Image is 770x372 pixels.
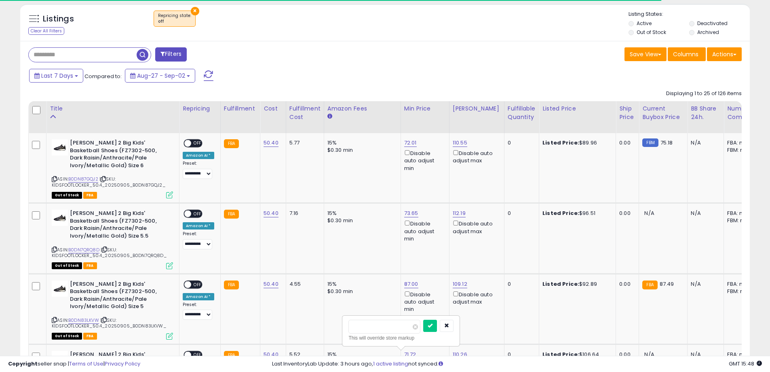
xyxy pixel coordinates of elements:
[697,29,719,36] label: Archived
[727,210,754,217] div: FBA: n/a
[8,360,140,368] div: seller snap | |
[644,209,654,217] span: N/A
[404,290,443,313] div: Disable auto adjust min
[50,104,176,113] div: Title
[105,360,140,368] a: Privacy Policy
[619,104,635,121] div: Ship Price
[642,281,657,289] small: FBA
[52,333,82,340] span: All listings that are currently out of stock and unavailable for purchase on Amazon
[404,104,446,113] div: Min Price
[41,72,73,80] span: Last 7 Days
[68,317,99,324] a: B0DN83LKVW
[642,138,658,147] small: FBM
[28,27,64,35] div: Clear All Filters
[70,139,168,171] b: [PERSON_NAME] 2 Big Kids' Basketball Shoes (FZ7302-500, Dark Raisin/Anthracite/Pale Ivory/Metalli...
[637,20,652,27] label: Active
[327,104,397,113] div: Amazon Fees
[691,210,717,217] div: N/A
[642,104,684,121] div: Current Buybox Price
[191,281,204,288] span: OFF
[8,360,38,368] strong: Copyright
[70,281,168,312] b: [PERSON_NAME] 2 Big Kids' Basketball Shoes (FZ7302-500, Dark Raisin/Anthracite/Pale Ivory/Metalli...
[52,192,82,199] span: All listings that are currently out of stock and unavailable for purchase on Amazon
[327,139,394,147] div: 15%
[183,231,214,249] div: Preset:
[68,176,98,183] a: B0DN87GQJ2
[191,210,204,217] span: OFF
[191,140,204,147] span: OFF
[125,69,195,83] button: Aug-27 - Sep-02
[624,47,667,61] button: Save View
[660,280,674,288] span: 87.49
[52,176,165,188] span: | SKU: KIDSFOOTLOCKER_50.4_20250905_B0DN87GQJ2_
[289,281,318,288] div: 4.55
[404,280,418,288] a: 87.00
[404,139,417,147] a: 72.01
[327,217,394,224] div: $0.30 min
[619,281,633,288] div: 0.00
[158,13,191,25] span: Repricing state :
[158,19,191,24] div: off
[666,90,742,98] div: Displaying 1 to 25 of 126 items
[183,302,214,320] div: Preset:
[137,72,185,80] span: Aug-27 - Sep-02
[542,280,579,288] b: Listed Price:
[453,104,501,113] div: [PERSON_NAME]
[155,47,187,62] button: Filters
[183,104,217,113] div: Repricing
[668,47,706,61] button: Columns
[52,281,68,297] img: 31SYQmOzCdL._SL40_.jpg
[508,139,533,147] div: 0
[542,139,610,147] div: $89.96
[727,104,757,121] div: Num of Comp.
[453,209,466,217] a: 112.19
[404,209,418,217] a: 73.65
[327,210,394,217] div: 15%
[727,139,754,147] div: FBA: n/a
[83,262,97,269] span: FBA
[453,290,498,306] div: Disable auto adjust max
[727,147,754,154] div: FBM: n/a
[453,219,498,235] div: Disable auto adjust max
[327,288,394,295] div: $0.30 min
[637,29,666,36] label: Out of Stock
[453,149,498,164] div: Disable auto adjust max
[264,280,278,288] a: 50.40
[264,104,283,113] div: Cost
[29,69,83,83] button: Last 7 Days
[191,7,199,15] button: ×
[224,104,257,113] div: Fulfillment
[327,113,332,120] small: Amazon Fees.
[183,293,214,300] div: Amazon AI *
[697,20,728,27] label: Deactivated
[52,281,173,339] div: ASIN:
[289,210,318,217] div: 7.16
[224,139,239,148] small: FBA
[52,262,82,269] span: All listings that are currently out of stock and unavailable for purchase on Amazon
[691,139,717,147] div: N/A
[183,152,214,159] div: Amazon AI *
[52,317,166,329] span: | SKU: KIDSFOOTLOCKER_50.4_20250905_B0DN83LKVW_
[691,104,720,121] div: BB Share 24h.
[272,360,762,368] div: Last InventoryLab Update: 3 hours ago, not synced.
[183,222,214,230] div: Amazon AI *
[69,360,103,368] a: Terms of Use
[542,281,610,288] div: $92.89
[508,104,536,121] div: Fulfillable Quantity
[619,139,633,147] div: 0.00
[707,47,742,61] button: Actions
[453,280,467,288] a: 109.12
[508,210,533,217] div: 0
[619,210,633,217] div: 0.00
[348,334,454,342] div: This will override store markup
[327,281,394,288] div: 15%
[660,139,673,147] span: 75.18
[508,281,533,288] div: 0
[224,281,239,289] small: FBA
[264,209,278,217] a: 50.40
[70,210,168,242] b: [PERSON_NAME] 2 Big Kids' Basketball Shoes (FZ7302-500, Dark Raisin/Anthracite/Pale Ivory/Metalli...
[84,72,122,80] span: Compared to:
[691,281,717,288] div: N/A
[224,210,239,219] small: FBA
[673,50,698,58] span: Columns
